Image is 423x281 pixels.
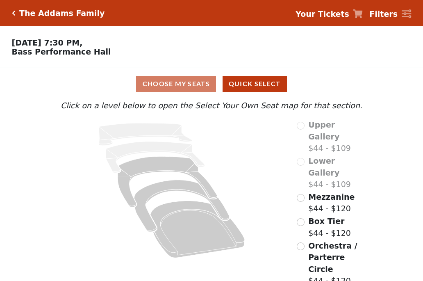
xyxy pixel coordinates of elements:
span: Orchestra / Parterre Circle [308,241,357,274]
a: Click here to go back to filters [12,10,16,16]
span: Upper Gallery [308,120,339,141]
p: Click on a level below to open the Select Your Own Seat map for that section. [59,100,364,112]
path: Orchestra / Parterre Circle - Seats Available: 230 [150,201,245,258]
label: $44 - $109 [308,155,364,190]
strong: Your Tickets [296,9,349,18]
span: Box Tier [308,217,344,226]
a: Your Tickets [296,8,363,20]
path: Lower Gallery - Seats Available: 0 [106,142,205,173]
span: Lower Gallery [308,156,339,177]
strong: Filters [369,9,398,18]
label: $44 - $120 [308,215,351,239]
a: Filters [369,8,411,20]
span: Mezzanine [308,192,355,201]
label: $44 - $109 [308,119,364,154]
h5: The Addams Family [19,9,105,18]
path: Upper Gallery - Seats Available: 0 [99,123,192,146]
label: $44 - $120 [308,191,355,215]
button: Quick Select [223,76,287,92]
